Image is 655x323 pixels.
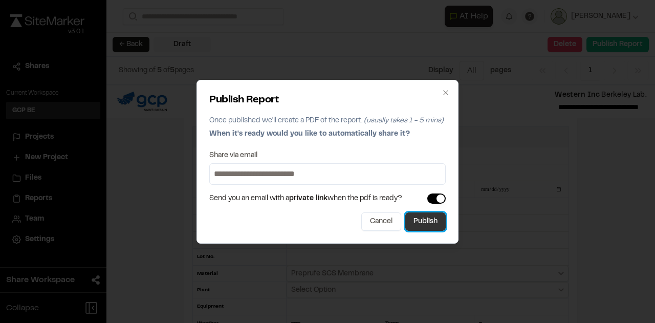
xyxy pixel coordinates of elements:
[361,212,401,231] button: Cancel
[209,152,257,159] label: Share via email
[405,212,446,231] button: Publish
[209,93,446,108] h2: Publish Report
[364,118,444,124] span: (usually takes 1 - 5 mins)
[209,115,446,126] p: Once published we'll create a PDF of the report.
[209,131,410,137] span: When it's ready would you like to automatically share it?
[209,193,402,204] span: Send you an email with a when the pdf is ready?
[289,196,327,202] span: private link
